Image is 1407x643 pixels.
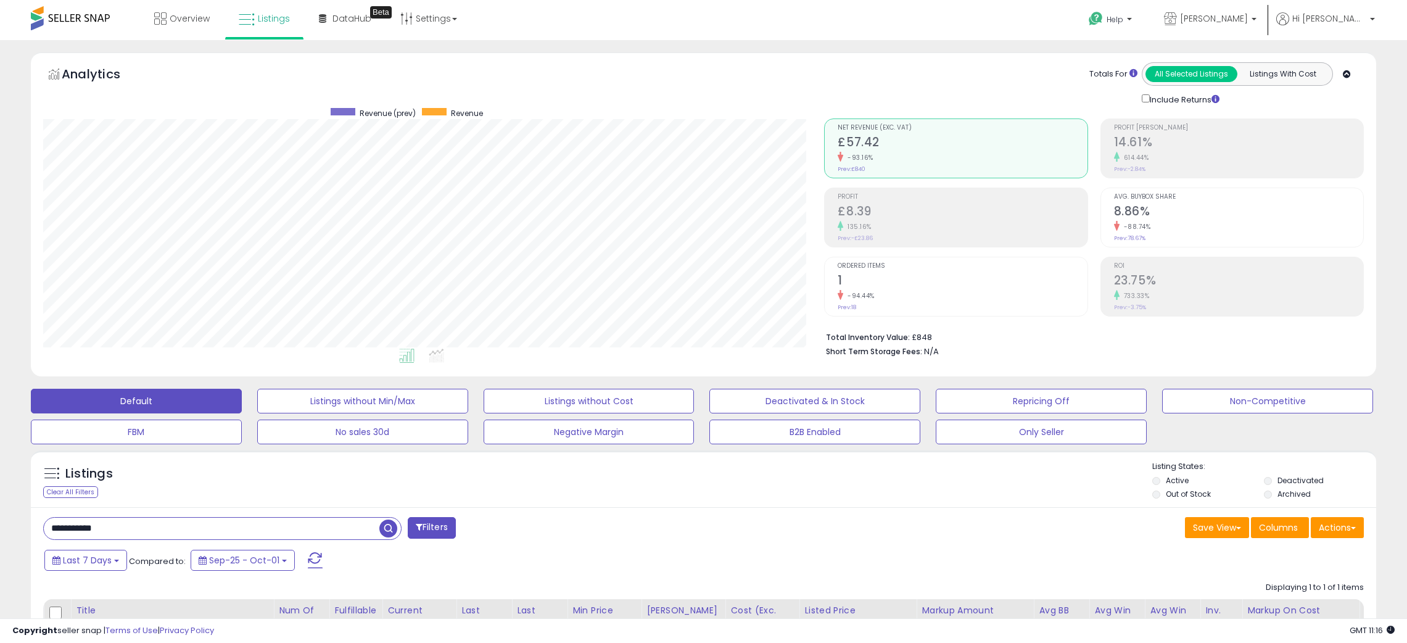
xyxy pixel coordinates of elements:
button: B2B Enabled [709,420,920,444]
div: Markup on Cost [1247,604,1354,617]
li: £848 [826,329,1355,344]
button: Only Seller [936,420,1147,444]
div: Current Buybox Price [387,604,451,630]
button: Non-Competitive [1162,389,1373,413]
div: Tooltip anchor [370,6,392,19]
div: seller snap | | [12,625,214,637]
div: Last Purchase Price [461,604,506,643]
small: 135.16% [843,222,872,231]
span: Profit [PERSON_NAME] [1114,125,1363,131]
h2: 23.75% [1114,273,1363,290]
button: FBM [31,420,242,444]
div: Min Price [572,604,636,617]
p: Listing States: [1152,461,1376,473]
h2: £57.42 [838,135,1087,152]
button: Listings With Cost [1237,66,1329,82]
h2: 14.61% [1114,135,1363,152]
label: Deactivated [1277,475,1324,486]
button: Deactivated & In Stock [709,389,920,413]
button: Listings without Min/Max [257,389,468,413]
small: Prev: £840 [838,165,865,173]
div: Avg Win Price 24h. [1094,604,1139,643]
small: Prev: -2.84% [1114,165,1145,173]
button: Negative Margin [484,420,695,444]
small: -93.16% [843,153,873,162]
span: Hi [PERSON_NAME] [1292,12,1366,25]
div: Avg Win Price [1150,604,1195,630]
span: DataHub [332,12,371,25]
div: Displaying 1 to 1 of 1 items [1266,582,1364,594]
small: -94.44% [843,291,875,301]
span: 2025-10-9 11:16 GMT [1350,624,1395,636]
h2: 1 [838,273,1087,290]
button: Save View [1185,517,1249,538]
span: Profit [838,194,1087,201]
small: -88.74% [1120,222,1151,231]
button: Repricing Off [936,389,1147,413]
div: Fulfillable Quantity [334,604,377,630]
label: Archived [1277,489,1311,499]
button: Filters [408,517,456,539]
small: 614.44% [1120,153,1149,162]
i: Get Help [1088,11,1104,27]
a: Help [1079,2,1144,40]
b: Total Inventory Value: [826,332,910,342]
span: Help [1107,14,1123,25]
button: Default [31,389,242,413]
span: Revenue (prev) [360,108,416,118]
label: Active [1166,475,1189,486]
h5: Listings [65,465,113,483]
small: Prev: 18 [838,304,856,311]
button: Last 7 Days [44,550,127,571]
span: Ordered Items [838,263,1087,270]
span: Revenue [451,108,483,118]
span: N/A [924,346,939,357]
div: Cost (Exc. VAT) [730,604,794,630]
button: No sales 30d [257,420,468,444]
a: Hi [PERSON_NAME] [1276,12,1375,40]
h2: 8.86% [1114,204,1363,221]
div: Inv. value [1205,604,1237,630]
span: Last 7 Days [63,554,112,566]
div: [PERSON_NAME] [646,604,720,617]
span: ROI [1114,263,1363,270]
h2: £8.39 [838,204,1087,221]
div: Title [76,604,268,617]
span: Compared to: [129,555,186,567]
button: Actions [1311,517,1364,538]
span: [PERSON_NAME] [1180,12,1248,25]
div: Listed Price [804,604,911,617]
span: Columns [1259,521,1298,534]
h5: Analytics [62,65,144,86]
small: Prev: -£23.86 [838,234,873,242]
div: Markup Amount [922,604,1028,617]
small: Prev: 78.67% [1114,234,1145,242]
div: Num of Comp. [279,604,324,630]
a: Terms of Use [105,624,158,636]
button: Sep-25 - Oct-01 [191,550,295,571]
div: Clear All Filters [43,486,98,498]
b: Short Term Storage Fees: [826,346,922,357]
span: Sep-25 - Oct-01 [209,554,279,566]
label: Out of Stock [1166,489,1211,499]
small: 733.33% [1120,291,1150,301]
span: Overview [170,12,210,25]
button: Columns [1251,517,1309,538]
button: All Selected Listings [1145,66,1237,82]
span: Net Revenue (Exc. VAT) [838,125,1087,131]
strong: Copyright [12,624,57,636]
small: Prev: -3.75% [1114,304,1146,311]
div: Avg BB Share [1039,604,1084,630]
button: Listings without Cost [484,389,695,413]
span: Avg. Buybox Share [1114,194,1363,201]
a: Privacy Policy [160,624,214,636]
div: Include Returns [1133,92,1234,106]
span: Listings [258,12,290,25]
div: Totals For [1089,68,1137,80]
